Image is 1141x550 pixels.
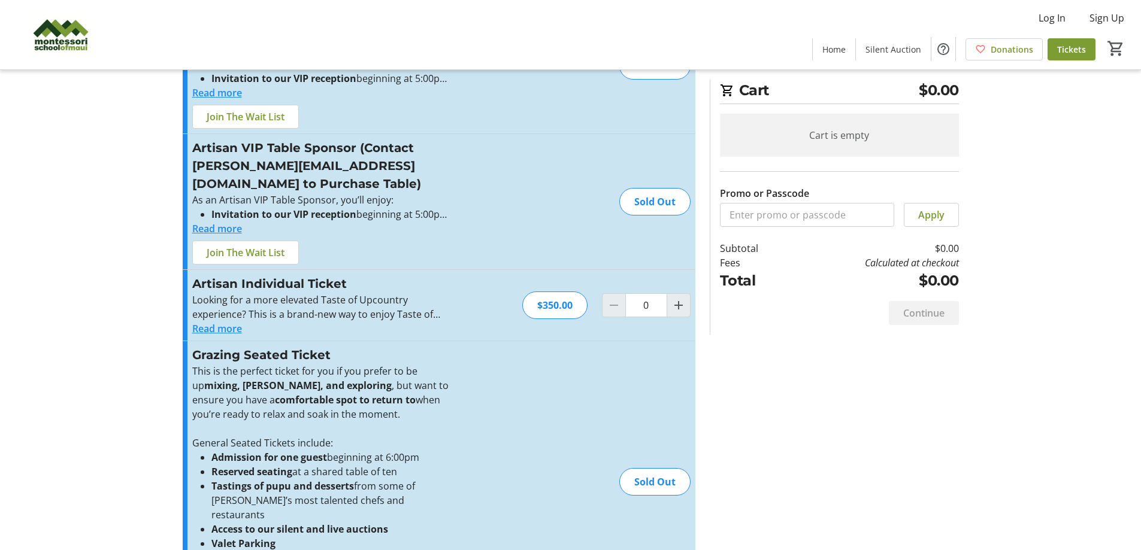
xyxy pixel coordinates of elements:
button: Sign Up [1080,8,1134,28]
li: at a shared table of ten [211,464,454,479]
div: $350.00 [522,291,588,319]
h3: Grazing Seated Ticket [192,346,454,364]
button: Read more [192,221,242,236]
li: from some of [PERSON_NAME]’s most talented chefs and restaurants [211,479,454,522]
strong: Invitation to our VIP reception [211,208,356,221]
input: Artisan Individual Ticket Quantity [625,293,667,317]
p: As an Artisan VIP Table Sponsor, you’ll enjoy: [192,193,454,207]
div: Sold Out [619,188,691,215]
strong: Invitation to our VIP reception [211,72,356,85]
p: General Seated Tickets include: [192,436,454,450]
strong: comfortable spot to return to [275,393,416,406]
li: beginning at 6:00pm [211,450,454,464]
a: Home [813,38,855,60]
span: Sign Up [1089,11,1124,25]
strong: Admission for one guest [211,451,327,464]
h3: Artisan Individual Ticket [192,275,454,293]
div: Cart is empty [720,114,959,157]
button: Increment by one [667,294,690,317]
a: Tickets [1048,38,1095,60]
span: Apply [918,208,945,222]
strong: Tastings of pupu and desserts [211,479,354,493]
span: $0.00 [919,80,959,101]
span: Log In [1039,11,1066,25]
td: Total [720,270,789,291]
input: Enter promo or passcode [720,203,894,227]
button: Join The Wait List [192,241,299,265]
td: Fees [720,256,789,270]
button: Join The Wait List [192,105,299,129]
td: Subtotal [720,241,789,256]
button: Help [931,37,955,61]
li: beginning at 5:00pm [211,207,454,221]
span: Silent Auction [865,43,921,56]
button: Log In [1029,8,1075,28]
td: $0.00 [789,241,958,256]
p: This is the perfect ticket for you if you prefer to be up , but want to ensure you have a when yo... [192,364,454,421]
button: Cart [1105,38,1127,59]
td: $0.00 [789,270,958,291]
label: Promo or Passcode [720,186,809,200]
h2: Cart [720,80,959,104]
button: Read more [192,321,242,336]
td: Calculated at checkout [789,256,958,270]
h3: Artisan VIP Table Sponsor (Contact [PERSON_NAME][EMAIL_ADDRESS][DOMAIN_NAME] to Purchase Table) [192,139,454,193]
span: Join The Wait List [207,110,285,124]
p: Looking for a more elevated Taste of Upcountry experience? This is a brand-new way to enjoy Taste... [192,293,454,321]
span: Donations [991,43,1033,56]
a: Donations [966,38,1043,60]
button: Read more [192,86,242,100]
div: Sold Out [619,468,691,496]
strong: Valet Parking [211,537,276,550]
strong: Reserved seating [211,465,292,478]
span: Join The Wait List [207,245,285,260]
span: Home [822,43,846,56]
a: Silent Auction [856,38,931,60]
li: beginning at 5:00pm [211,71,454,86]
strong: Access to our silent and live auctions [211,522,388,536]
strong: mixing, [PERSON_NAME], and exploring [204,379,392,392]
img: Montessori School of Maui's Logo [7,5,114,65]
button: Apply [904,203,959,227]
span: Tickets [1057,43,1086,56]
